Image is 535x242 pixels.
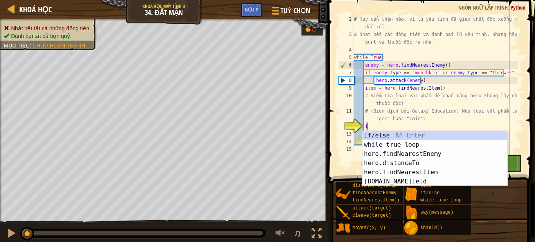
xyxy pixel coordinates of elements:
div: 7 [339,69,354,77]
div: 9 [339,84,354,92]
button: ♫ [292,226,305,242]
span: attack(target) [353,206,391,211]
img: portrait.png [336,206,351,220]
span: Mục tiêu [4,43,30,49]
div: 8 [339,77,354,84]
span: shield() [420,225,443,231]
img: portrait.png [336,221,351,235]
img: portrait.png [404,187,418,201]
img: portrait.png [404,206,418,220]
span: Python [510,4,525,11]
button: Ctrl + P: Pause [4,226,19,242]
button: Chạy ⇧↵ [333,155,425,172]
span: Nhặt hết tất cả những đồng tiền. [11,25,91,31]
img: portrait.png [404,221,418,235]
li: Đánh bại tất cả bọn quỷ. [4,32,91,40]
span: findNearestEnemy() [353,190,402,196]
span: : [508,4,510,11]
div: 5 [339,54,354,61]
button: Tuỳ chọn [266,3,315,21]
span: else [420,183,432,188]
div: 14 [339,138,354,146]
div: 12 [339,123,354,130]
div: 2 [339,15,354,31]
span: cleave(target) [353,213,391,218]
button: Tùy chỉnh âm lượng [273,226,288,242]
span: Đánh bại tất cả bọn quỷ. [11,33,72,39]
span: : [30,43,33,49]
li: Nhặt hết tất cả những đồng tiền. [4,25,91,32]
span: if/else [420,190,440,196]
div: 4 [339,46,354,54]
span: Tuỳ chọn [281,6,310,16]
div: 11 [339,107,354,123]
div: Team 'humans' has 0 gold. [301,24,323,36]
div: 15 [339,146,354,153]
span: say(message) [420,210,453,215]
div: 6 [339,61,354,69]
div: 13 [339,130,354,138]
span: findNearestItem() [353,198,399,203]
button: Bật tắt chế độ toàn màn hình [309,226,324,242]
span: while-true loop [420,198,462,203]
a: Khoá học [15,4,52,15]
img: portrait.png [336,187,351,201]
span: moveXY(x, y) [353,225,386,231]
div: 3 [339,31,354,46]
span: ♫ [294,227,301,239]
div: 10 [339,92,354,107]
span: Gợi ý [245,6,258,13]
span: distanceTo(target) [353,183,402,188]
span: Khoá học [19,4,52,15]
span: Ngôn ngữ lập trình [458,4,508,11]
span: Chưa hoàn thành [33,43,85,49]
div: 0 [312,26,320,34]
